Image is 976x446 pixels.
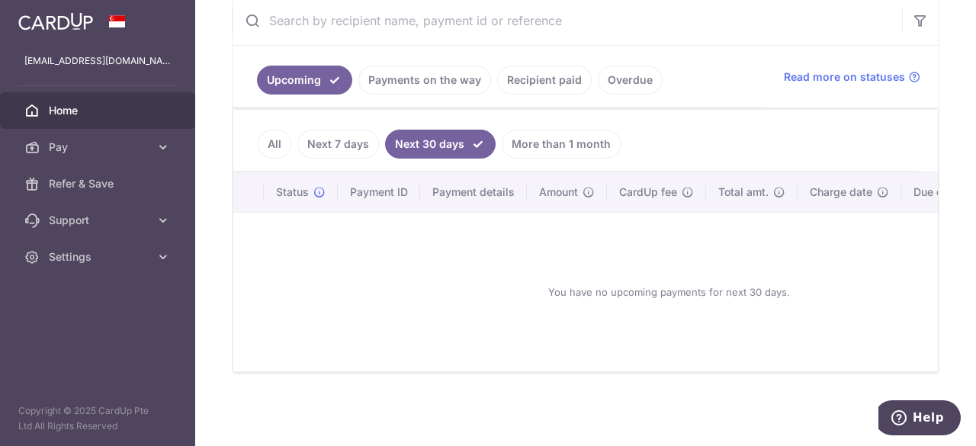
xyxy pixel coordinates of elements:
a: Overdue [598,66,663,95]
a: Payments on the way [358,66,491,95]
span: CardUp fee [619,184,677,200]
span: Status [276,184,309,200]
a: All [258,130,291,159]
span: Refer & Save [49,176,149,191]
a: Next 30 days [385,130,496,159]
a: Upcoming [257,66,352,95]
iframe: Opens a widget where you can find more information [878,400,961,438]
p: [EMAIL_ADDRESS][DOMAIN_NAME] [24,53,171,69]
span: Settings [49,249,149,265]
th: Payment ID [338,172,420,212]
span: Support [49,213,149,228]
img: CardUp [18,12,93,30]
a: More than 1 month [502,130,621,159]
span: Home [49,103,149,118]
a: Recipient paid [497,66,592,95]
a: Read more on statuses [784,69,920,85]
span: Total amt. [718,184,769,200]
a: Next 7 days [297,130,379,159]
span: Due date [913,184,959,200]
th: Payment details [420,172,527,212]
span: Charge date [810,184,872,200]
span: Amount [539,184,578,200]
span: Read more on statuses [784,69,905,85]
span: Pay [49,140,149,155]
